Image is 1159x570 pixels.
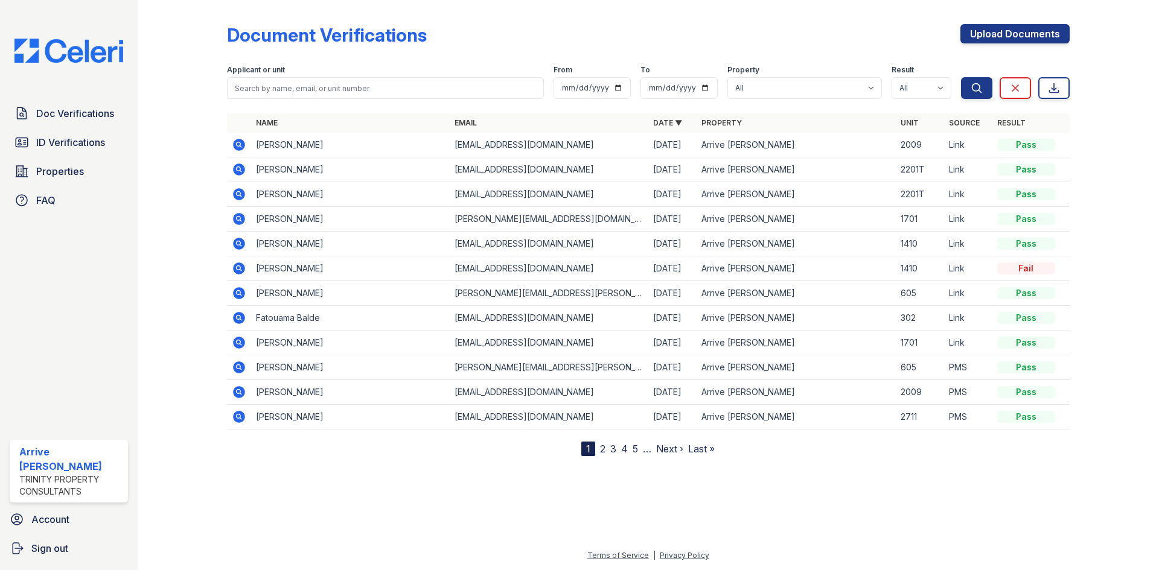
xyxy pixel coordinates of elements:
[944,157,992,182] td: Link
[896,405,944,429] td: 2711
[251,380,450,405] td: [PERSON_NAME]
[896,256,944,281] td: 1410
[600,443,605,455] a: 2
[450,207,648,232] td: [PERSON_NAME][EMAIL_ADDRESS][DOMAIN_NAME]
[896,306,944,331] td: 302
[944,380,992,405] td: PMS
[997,213,1055,225] div: Pass
[697,207,895,232] td: Arrive [PERSON_NAME]
[633,443,638,455] a: 5
[648,256,697,281] td: [DATE]
[19,445,123,473] div: Arrive [PERSON_NAME]
[251,281,450,306] td: [PERSON_NAME]
[587,551,649,560] a: Terms of Service
[997,361,1055,373] div: Pass
[896,380,944,405] td: 2009
[251,232,450,256] td: [PERSON_NAME]
[697,331,895,355] td: Arrive [PERSON_NAME]
[944,281,992,306] td: Link
[450,331,648,355] td: [EMAIL_ADDRESS][DOMAIN_NAME]
[896,133,944,157] td: 2009
[648,380,697,405] td: [DATE]
[5,536,133,560] a: Sign out
[256,118,278,127] a: Name
[949,118,980,127] a: Source
[450,355,648,380] td: [PERSON_NAME][EMAIL_ADDRESS][PERSON_NAME][DOMAIN_NAME]
[251,157,450,182] td: [PERSON_NAME]
[660,551,709,560] a: Privacy Policy
[997,238,1055,250] div: Pass
[450,232,648,256] td: [EMAIL_ADDRESS][DOMAIN_NAME]
[944,405,992,429] td: PMS
[997,337,1055,349] div: Pass
[944,331,992,355] td: Link
[251,256,450,281] td: [PERSON_NAME]
[36,135,105,150] span: ID Verifications
[450,306,648,331] td: [EMAIL_ADDRESS][DOMAIN_NAME]
[251,355,450,380] td: [PERSON_NAME]
[896,355,944,380] td: 605
[450,380,648,405] td: [EMAIL_ADDRESS][DOMAIN_NAME]
[648,331,697,355] td: [DATE]
[697,380,895,405] td: Arrive [PERSON_NAME]
[251,306,450,331] td: Fatouama Balde
[648,133,697,157] td: [DATE]
[697,182,895,207] td: Arrive [PERSON_NAME]
[997,139,1055,151] div: Pass
[944,306,992,331] td: Link
[251,207,450,232] td: [PERSON_NAME]
[5,507,133,531] a: Account
[621,443,628,455] a: 4
[896,281,944,306] td: 605
[251,331,450,355] td: [PERSON_NAME]
[697,281,895,306] td: Arrive [PERSON_NAME]
[944,355,992,380] td: PMS
[5,39,133,63] img: CE_Logo_Blue-a8612792a0a2168367f1c8372b55b34899dd931a85d93a1a3d3e32e68fde9ad4.png
[896,207,944,232] td: 1701
[31,512,69,527] span: Account
[997,411,1055,423] div: Pass
[656,443,683,455] a: Next ›
[697,232,895,256] td: Arrive [PERSON_NAME]
[450,133,648,157] td: [EMAIL_ADDRESS][DOMAIN_NAME]
[701,118,742,127] a: Property
[997,262,1055,274] div: Fail
[648,232,697,256] td: [DATE]
[944,232,992,256] td: Link
[648,182,697,207] td: [DATE]
[997,386,1055,398] div: Pass
[450,157,648,182] td: [EMAIL_ADDRESS][DOMAIN_NAME]
[944,133,992,157] td: Link
[648,207,697,232] td: [DATE]
[251,405,450,429] td: [PERSON_NAME]
[960,24,1070,43] a: Upload Documents
[697,405,895,429] td: Arrive [PERSON_NAME]
[648,281,697,306] td: [DATE]
[450,182,648,207] td: [EMAIL_ADDRESS][DOMAIN_NAME]
[997,287,1055,299] div: Pass
[10,130,128,154] a: ID Verifications
[727,65,759,75] label: Property
[697,133,895,157] td: Arrive [PERSON_NAME]
[643,442,651,456] span: …
[896,182,944,207] td: 2201T
[901,118,919,127] a: Unit
[896,232,944,256] td: 1410
[896,331,944,355] td: 1701
[944,256,992,281] td: Link
[227,65,285,75] label: Applicant or unit
[944,207,992,232] td: Link
[697,306,895,331] td: Arrive [PERSON_NAME]
[36,193,56,207] span: FAQ
[251,182,450,207] td: [PERSON_NAME]
[10,188,128,212] a: FAQ
[653,118,682,127] a: Date ▼
[997,312,1055,324] div: Pass
[450,281,648,306] td: [PERSON_NAME][EMAIL_ADDRESS][PERSON_NAME][DOMAIN_NAME]
[227,24,427,46] div: Document Verifications
[19,473,123,498] div: Trinity Property Consultants
[640,65,650,75] label: To
[653,551,656,560] div: |
[896,157,944,182] td: 2201T
[648,306,697,331] td: [DATE]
